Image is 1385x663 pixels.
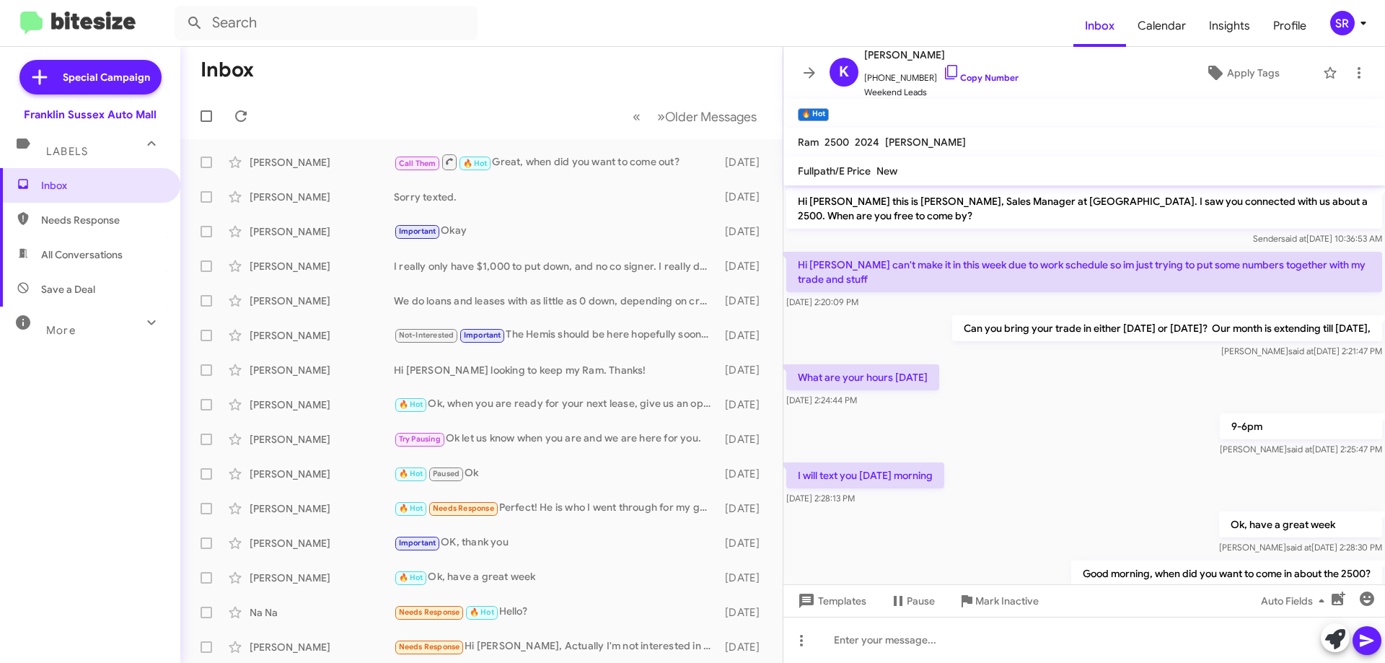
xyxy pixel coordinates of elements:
div: [DATE] [718,328,771,343]
span: Apply Tags [1227,60,1280,86]
span: said at [1287,444,1312,455]
span: Sender [DATE] 10:36:53 AM [1253,233,1382,244]
button: Auto Fields [1249,588,1342,614]
span: 2024 [855,136,879,149]
span: Paused [433,469,460,478]
button: Previous [624,102,649,131]
span: Save a Deal [41,282,95,297]
span: New [876,164,897,177]
span: 🔥 Hot [399,469,423,478]
span: Not-Interested [399,330,454,340]
div: [DATE] [718,640,771,654]
div: Ok, when you are ready for your next lease, give us an opportunity to earn your business. [394,396,718,413]
div: [PERSON_NAME] [250,259,394,273]
button: Templates [783,588,878,614]
span: [DATE] 2:20:09 PM [786,297,858,307]
div: [DATE] [718,467,771,481]
a: Inbox [1073,5,1126,47]
a: Profile [1262,5,1318,47]
div: SR [1330,11,1355,35]
div: Hi [PERSON_NAME], Actually I'm not interested in a vehicle I had a question about the job opening... [394,638,718,655]
div: [PERSON_NAME] [250,224,394,239]
span: Inbox [41,178,164,193]
button: Mark Inactive [946,588,1050,614]
span: [PERSON_NAME] [864,46,1019,63]
span: Important [399,227,436,236]
span: K [839,61,849,84]
div: [PERSON_NAME] [250,640,394,654]
div: [PERSON_NAME] [250,501,394,516]
div: OK, thank you [394,535,718,551]
span: [PERSON_NAME] [DATE] 2:21:47 PM [1221,346,1382,356]
span: [PHONE_NUMBER] [864,63,1019,85]
div: Ok, have a great week [394,569,718,586]
span: More [46,324,76,337]
div: The Hemis should be here hopefully soon. We have nearly 30 that are just waiting to be shipped. T... [394,327,718,343]
span: 🔥 Hot [463,159,488,168]
div: [DATE] [718,571,771,585]
span: Needs Response [433,504,494,513]
div: Great, when did you want to come out? [394,153,718,171]
span: 🔥 Hot [470,607,494,617]
span: Important [399,538,436,548]
div: [DATE] [718,605,771,620]
input: Search [175,6,478,40]
span: 🔥 Hot [399,573,423,582]
div: [PERSON_NAME] [250,190,394,204]
a: Copy Number [943,72,1019,83]
div: [PERSON_NAME] [250,328,394,343]
nav: Page navigation example [625,102,765,131]
div: [PERSON_NAME] [250,398,394,412]
span: Needs Response [41,213,164,227]
div: [DATE] [718,259,771,273]
div: [DATE] [718,294,771,308]
span: « [633,107,641,126]
span: 🔥 Hot [399,400,423,409]
div: [DATE] [718,155,771,170]
div: Ok let us know when you are and we are here for you. [394,431,718,447]
p: Hi [PERSON_NAME] can't make it in this week due to work schedule so im just trying to put some nu... [786,252,1382,292]
span: Mark Inactive [975,588,1039,614]
span: [DATE] 2:28:13 PM [786,493,855,504]
span: Needs Response [399,607,460,617]
div: I really only have $1,000 to put down, and no co signer. I really don't have a way to you and was... [394,259,718,273]
a: Insights [1197,5,1262,47]
button: Next [648,102,765,131]
p: Hi [PERSON_NAME] this is [PERSON_NAME], Sales Manager at [GEOGRAPHIC_DATA]. I saw you connected w... [786,188,1382,229]
span: [DATE] 2:24:44 PM [786,395,857,405]
div: Hello? [394,604,718,620]
div: [DATE] [718,432,771,447]
p: Good morning, when did you want to come in about the 2500? [1071,561,1382,587]
div: Hi [PERSON_NAME] looking to keep my Ram. Thanks! [394,363,718,377]
a: Calendar [1126,5,1197,47]
div: [PERSON_NAME] [250,571,394,585]
span: Auto Fields [1261,588,1330,614]
p: What are your hours [DATE] [786,364,939,390]
div: Sorry texted. [394,190,718,204]
div: [PERSON_NAME] [250,536,394,550]
span: Weekend Leads [864,85,1019,100]
div: [DATE] [718,190,771,204]
div: [PERSON_NAME] [250,294,394,308]
span: Older Messages [665,109,757,125]
span: Templates [795,588,866,614]
a: Special Campaign [19,60,162,95]
span: Ram [798,136,819,149]
p: Ok, have a great week [1219,511,1382,537]
button: Pause [878,588,946,614]
div: [DATE] [718,398,771,412]
span: [PERSON_NAME] [885,136,966,149]
span: 🔥 Hot [399,504,423,513]
span: [PERSON_NAME] [DATE] 2:28:30 PM [1219,542,1382,553]
span: 2500 [825,136,849,149]
div: Na Na [250,605,394,620]
div: [PERSON_NAME] [250,363,394,377]
span: said at [1281,233,1306,244]
div: Ok [394,465,718,482]
span: Labels [46,145,88,158]
div: [DATE] [718,363,771,377]
p: Can you bring your trade in either [DATE] or [DATE]? Our month is extending till [DATE], [952,315,1382,341]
